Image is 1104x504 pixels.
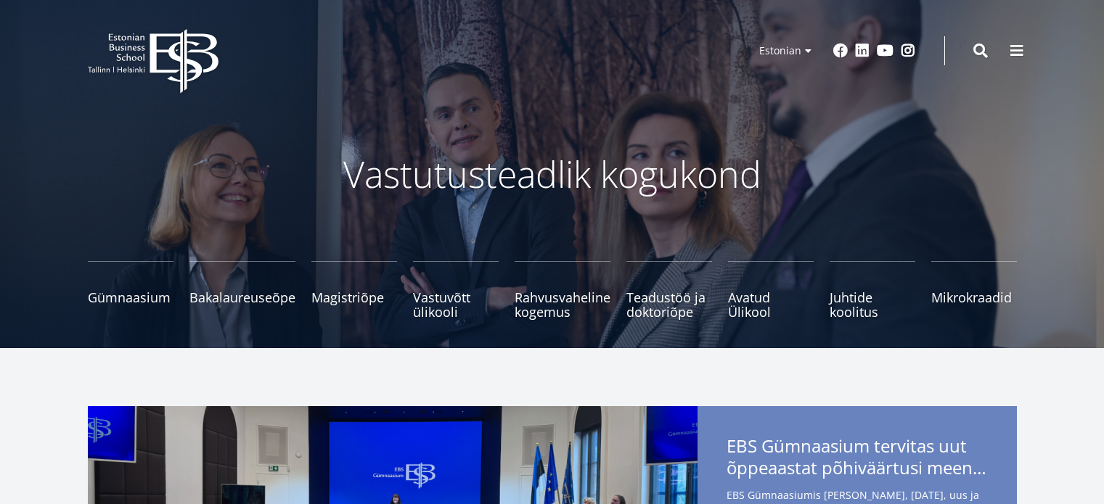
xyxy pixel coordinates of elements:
span: Mikrokraadid [931,290,1017,305]
a: Facebook [833,44,848,58]
span: õppeaastat põhiväärtusi meenutades [727,457,988,479]
a: Avatud Ülikool [728,261,814,319]
a: Magistriõpe [311,261,397,319]
a: Vastuvõtt ülikooli [413,261,499,319]
span: EBS Gümnaasium tervitas uut [727,435,988,483]
span: Vastuvõtt ülikooli [413,290,499,319]
span: Juhtide koolitus [830,290,915,319]
p: Vastutusteadlik kogukond [168,152,937,196]
a: Linkedin [855,44,870,58]
span: Magistriõpe [311,290,397,305]
a: Mikrokraadid [931,261,1017,319]
span: Teadustöö ja doktoriõpe [626,290,712,319]
a: Rahvusvaheline kogemus [515,261,610,319]
span: Gümnaasium [88,290,173,305]
a: Bakalaureuseõpe [189,261,295,319]
span: Rahvusvaheline kogemus [515,290,610,319]
a: Gümnaasium [88,261,173,319]
a: Youtube [877,44,894,58]
a: Juhtide koolitus [830,261,915,319]
span: Bakalaureuseõpe [189,290,295,305]
span: Avatud Ülikool [728,290,814,319]
a: Teadustöö ja doktoriõpe [626,261,712,319]
a: Instagram [901,44,915,58]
